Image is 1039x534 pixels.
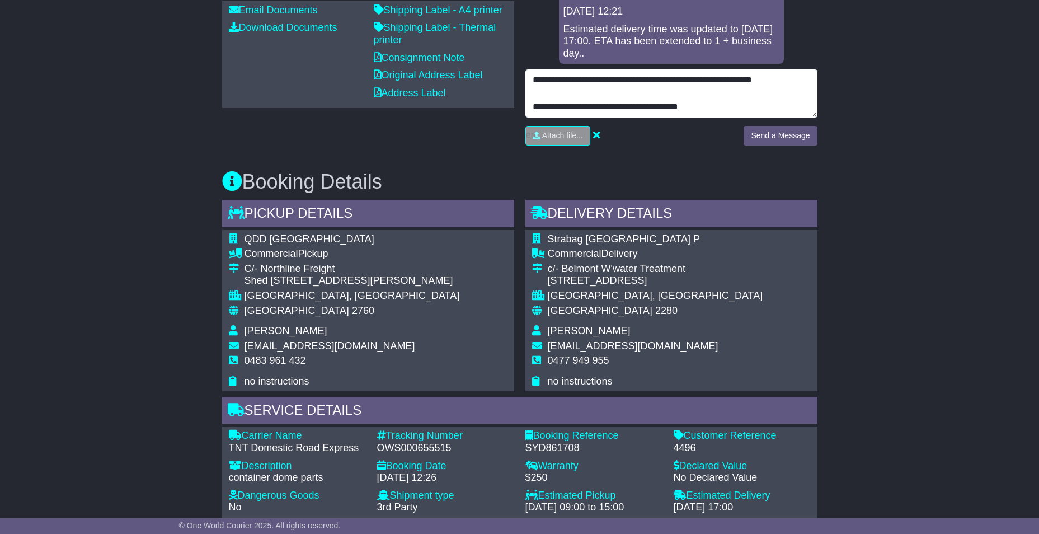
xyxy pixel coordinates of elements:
span: [GEOGRAPHIC_DATA] [548,305,652,316]
div: [STREET_ADDRESS] [548,275,763,287]
a: Shipping Label - Thermal printer [374,22,496,45]
div: Dangerous Goods [229,490,366,502]
div: Pickup Details [222,200,514,230]
div: Estimated Delivery [674,490,811,502]
a: Email Documents [229,4,318,16]
span: no instructions [245,376,309,387]
div: [DATE] 12:21 [563,6,779,18]
div: Warranty [525,460,662,472]
a: Shipping Label - A4 printer [374,4,502,16]
div: C/- Northline Freight [245,263,460,275]
span: No [229,502,242,513]
span: 0483 961 432 [245,355,306,366]
div: Service Details [222,397,817,427]
div: [DATE] 09:00 to 15:00 [525,502,662,514]
div: [GEOGRAPHIC_DATA], [GEOGRAPHIC_DATA] [548,290,763,302]
div: Booking Date [377,460,514,472]
div: Booking Reference [525,430,662,442]
span: QDD [GEOGRAPHIC_DATA] [245,233,374,245]
span: [EMAIL_ADDRESS][DOMAIN_NAME] [245,340,415,352]
span: 2760 [352,305,374,316]
span: Commercial [245,248,298,259]
div: Carrier Name [229,430,366,442]
span: [GEOGRAPHIC_DATA] [245,305,349,316]
a: Download Documents [229,22,337,33]
div: SYD861708 [525,442,662,455]
div: [DATE] 17:00 [674,502,811,514]
span: [EMAIL_ADDRESS][DOMAIN_NAME] [548,340,718,352]
span: 2280 [655,305,678,316]
span: no instructions [548,376,613,387]
div: [GEOGRAPHIC_DATA], [GEOGRAPHIC_DATA] [245,290,460,302]
a: Address Label [374,87,446,99]
div: Tracking Number [377,430,514,442]
span: 3rd Party [377,502,418,513]
div: Declared Value [674,460,811,472]
div: Pickup [245,248,460,260]
button: Send a Message [744,126,817,146]
div: $250 [525,472,662,484]
span: Commercial [548,248,601,259]
a: Consignment Note [374,52,465,63]
a: Original Address Label [374,69,483,81]
div: [DATE] 12:26 [377,472,514,484]
div: Customer Reference [674,430,811,442]
div: Shed [STREET_ADDRESS][PERSON_NAME] [245,275,460,287]
div: Estimated Pickup [525,490,662,502]
div: Delivery [548,248,763,260]
div: TNT Domestic Road Express [229,442,366,455]
span: © One World Courier 2025. All rights reserved. [179,521,341,530]
div: c/- Belmont W'water Treatment [548,263,763,275]
span: 0477 949 955 [548,355,609,366]
div: Shipment type [377,490,514,502]
div: Delivery Details [525,200,817,230]
div: Description [229,460,366,472]
span: [PERSON_NAME] [548,325,631,336]
div: No Declared Value [674,472,811,484]
span: [PERSON_NAME] [245,325,327,336]
div: 4496 [674,442,811,455]
h3: Booking Details [222,171,817,193]
span: Strabag [GEOGRAPHIC_DATA] P [548,233,700,245]
div: container dome parts [229,472,366,484]
div: Estimated delivery time was updated to [DATE] 17:00. ETA has been extended to 1 + business day.. [563,24,779,60]
div: OWS000655515 [377,442,514,455]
